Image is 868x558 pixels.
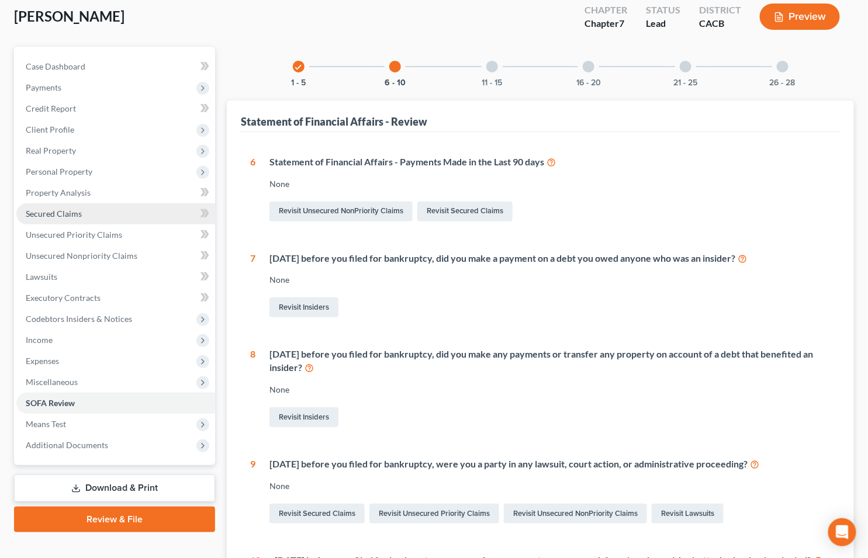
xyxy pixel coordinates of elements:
[14,8,125,25] span: [PERSON_NAME]
[250,458,255,526] div: 9
[16,287,215,309] a: Executory Contracts
[652,504,724,524] a: Revisit Lawsuits
[14,474,215,502] a: Download & Print
[250,348,255,429] div: 8
[26,293,101,303] span: Executory Contracts
[385,79,406,87] button: 6 - 10
[269,252,831,265] div: [DATE] before you filed for bankruptcy, did you make a payment on a debt you owed anyone who was ...
[646,17,680,30] div: Lead
[16,224,215,245] a: Unsecured Priority Claims
[26,419,66,429] span: Means Test
[26,272,57,282] span: Lawsuits
[269,480,831,492] div: None
[16,203,215,224] a: Secured Claims
[26,103,76,113] span: Credit Report
[760,4,840,30] button: Preview
[770,79,796,87] button: 26 - 28
[269,407,338,427] a: Revisit Insiders
[26,209,82,219] span: Secured Claims
[269,504,365,524] a: Revisit Secured Claims
[369,504,499,524] a: Revisit Unsecured Priority Claims
[585,4,627,17] div: Chapter
[269,155,831,169] div: Statement of Financial Affairs - Payments Made in the Last 90 days
[26,251,137,261] span: Unsecured Nonpriority Claims
[16,266,215,287] a: Lawsuits
[26,167,92,176] span: Personal Property
[250,252,255,320] div: 7
[646,4,680,17] div: Status
[504,504,647,524] a: Revisit Unsecured NonPriority Claims
[14,507,215,532] a: Review & File
[269,297,338,317] a: Revisit Insiders
[576,79,601,87] button: 16 - 20
[26,82,61,92] span: Payments
[16,56,215,77] a: Case Dashboard
[269,458,831,471] div: [DATE] before you filed for bankruptcy, were you a party in any lawsuit, court action, or adminis...
[16,182,215,203] a: Property Analysis
[585,17,627,30] div: Chapter
[269,178,831,190] div: None
[26,124,74,134] span: Client Profile
[26,314,132,324] span: Codebtors Insiders & Notices
[295,63,303,71] i: check
[269,274,831,286] div: None
[241,115,427,129] div: Statement of Financial Affairs - Review
[619,18,624,29] span: 7
[699,17,741,30] div: CACB
[291,79,306,87] button: 1 - 5
[16,393,215,414] a: SOFA Review
[250,155,255,224] div: 6
[16,245,215,266] a: Unsecured Nonpriority Claims
[26,335,53,345] span: Income
[269,348,831,375] div: [DATE] before you filed for bankruptcy, did you make any payments or transfer any property on acc...
[26,61,85,71] span: Case Dashboard
[269,202,413,221] a: Revisit Unsecured NonPriority Claims
[674,79,698,87] button: 21 - 25
[417,202,513,221] a: Revisit Secured Claims
[26,188,91,197] span: Property Analysis
[26,440,108,450] span: Additional Documents
[482,79,502,87] button: 11 - 15
[828,518,856,546] div: Open Intercom Messenger
[26,230,122,240] span: Unsecured Priority Claims
[26,356,59,366] span: Expenses
[26,398,75,408] span: SOFA Review
[16,98,215,119] a: Credit Report
[26,145,76,155] span: Real Property
[269,384,831,396] div: None
[699,4,741,17] div: District
[26,377,78,387] span: Miscellaneous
